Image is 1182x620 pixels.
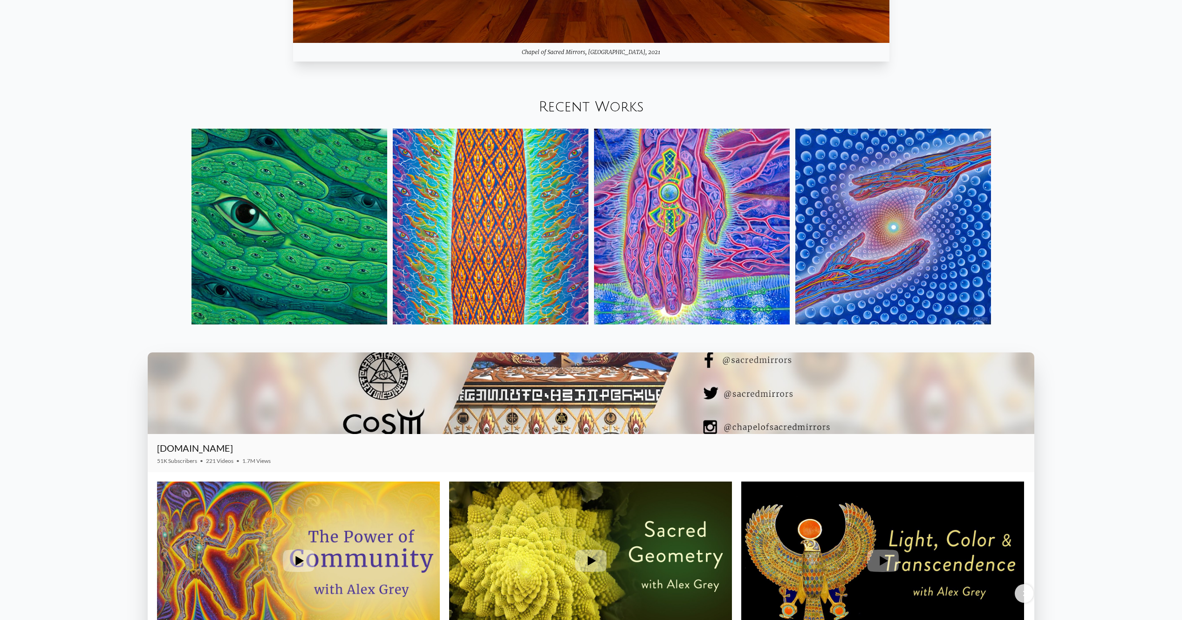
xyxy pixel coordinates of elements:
iframe: Subscribe to CoSM.TV on YouTube [969,446,1025,457]
span: • [236,457,239,464]
span: 1.7M Views [242,457,271,464]
span: 221 Videos [206,457,233,464]
div: Next slide [1015,584,1033,603]
span: • [200,457,203,464]
a: Recent Works [539,99,644,115]
span: 51K Subscribers [157,457,197,464]
a: [DOMAIN_NAME] [157,442,233,454]
div: Chapel of Sacred Mirrors, [GEOGRAPHIC_DATA], 2021 [293,43,889,62]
